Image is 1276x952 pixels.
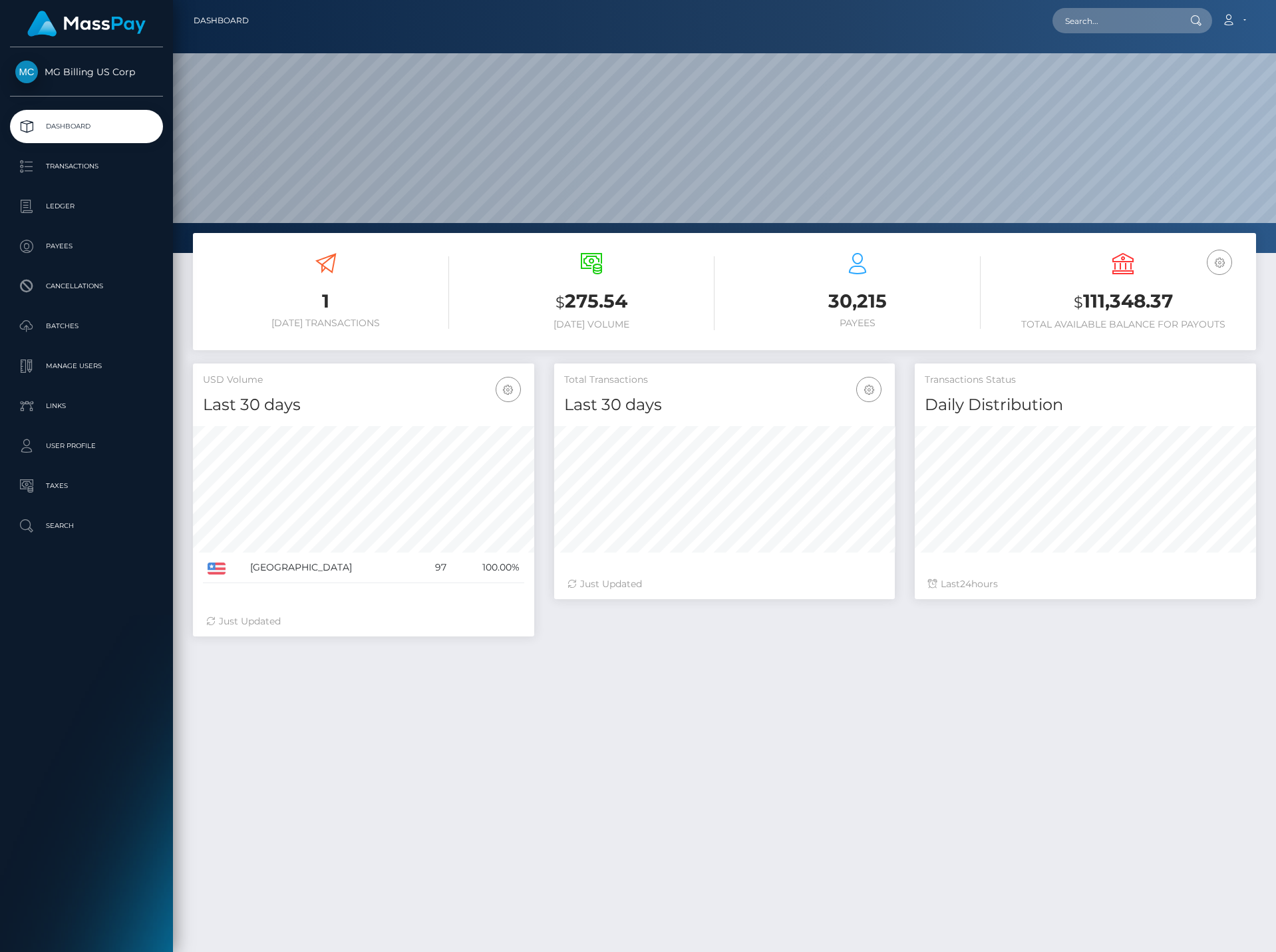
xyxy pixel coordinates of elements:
p: Ledger [15,196,158,216]
a: Dashboard [194,7,249,35]
h5: USD Volume [203,373,524,387]
img: US.png [208,563,226,575]
p: User Profile [15,436,158,456]
a: Taxes [10,469,163,503]
a: User Profile [10,429,163,463]
p: Manage Users [15,356,158,376]
h3: 30,215 [734,288,981,314]
a: Batches [10,310,163,343]
p: Payees [15,236,158,256]
small: $ [556,293,565,312]
h3: 275.54 [469,288,715,316]
div: Just Updated [206,614,521,628]
span: MG Billing US Corp [10,66,163,78]
a: Links [10,389,163,423]
p: Dashboard [15,117,158,136]
h4: Last 30 days [203,393,524,417]
a: Cancellations [10,270,163,303]
span: 24 [960,578,971,590]
h3: 111,348.37 [1001,288,1247,316]
a: Payees [10,230,163,263]
p: Search [15,516,158,536]
h6: Total Available Balance for Payouts [1001,319,1247,330]
a: Dashboard [10,110,163,143]
h5: Transactions Status [925,373,1246,387]
h4: Last 30 days [564,393,885,417]
h6: [DATE] Transactions [203,318,449,329]
td: [GEOGRAPHIC_DATA] [245,553,419,583]
input: Search... [1052,8,1178,33]
h4: Daily Distribution [925,393,1246,417]
img: MassPay Logo [27,11,146,37]
h5: Total Transactions [564,373,885,387]
td: 100.00% [451,553,524,583]
p: Cancellations [15,276,158,296]
h3: 1 [203,288,449,314]
p: Transactions [15,156,158,176]
small: $ [1074,293,1083,312]
img: MG Billing US Corp [15,61,38,83]
div: Just Updated [567,577,882,591]
p: Batches [15,316,158,336]
a: Ledger [10,190,163,223]
h6: Payees [734,318,981,329]
a: Search [10,509,163,543]
p: Taxes [15,476,158,496]
p: Links [15,396,158,416]
a: Transactions [10,150,163,183]
div: Last hours [928,577,1243,591]
a: Manage Users [10,350,163,383]
td: 97 [419,553,451,583]
h6: [DATE] Volume [469,319,715,330]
